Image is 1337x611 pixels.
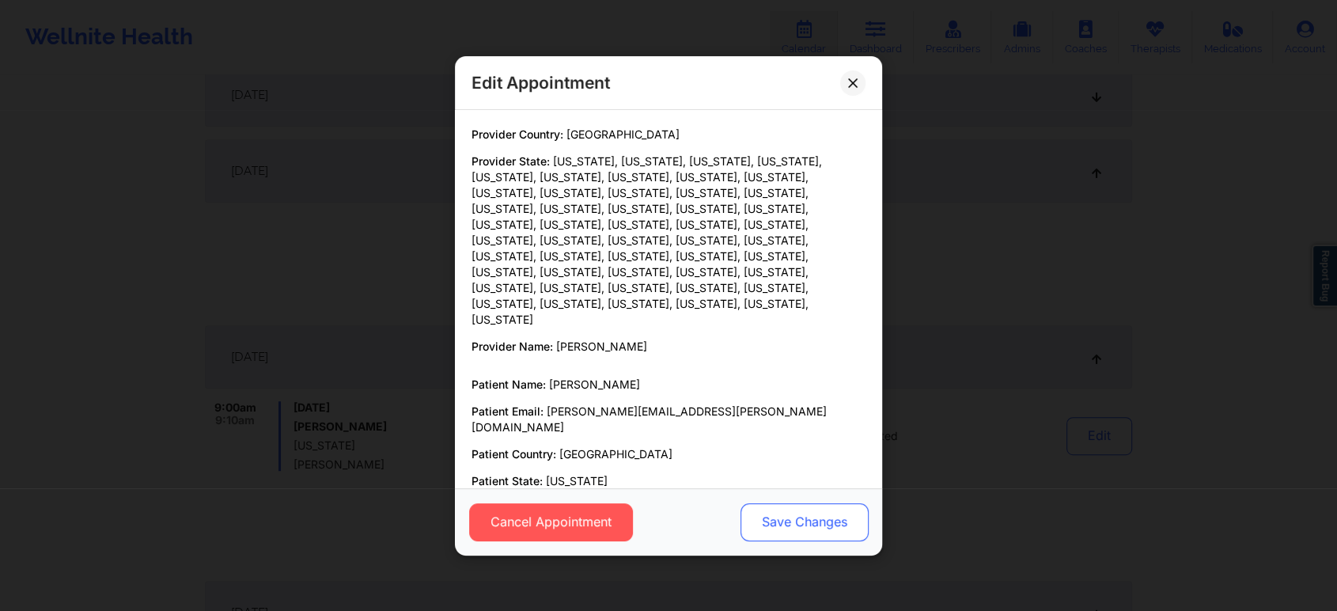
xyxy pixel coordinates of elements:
span: [PERSON_NAME] [549,378,640,391]
p: Patient Email: [472,404,865,435]
h2: Edit Appointment [472,72,610,93]
span: [PERSON_NAME][EMAIL_ADDRESS][PERSON_NAME][DOMAIN_NAME] [472,404,827,434]
button: Cancel Appointment [469,503,633,541]
p: Provider State: [472,154,865,328]
p: Patient State: [472,473,865,489]
span: [US_STATE] [546,474,608,488]
span: [US_STATE], [US_STATE], [US_STATE], [US_STATE], [US_STATE], [US_STATE], [US_STATE], [US_STATE], [... [472,154,822,326]
p: Patient Country: [472,446,865,462]
p: Provider Country: [472,127,865,142]
span: [GEOGRAPHIC_DATA] [559,447,672,461]
button: Save Changes [740,503,869,541]
span: [PERSON_NAME] [556,340,647,353]
p: Provider Name: [472,339,865,355]
span: [GEOGRAPHIC_DATA] [566,127,680,141]
p: Patient Name: [472,377,865,393]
